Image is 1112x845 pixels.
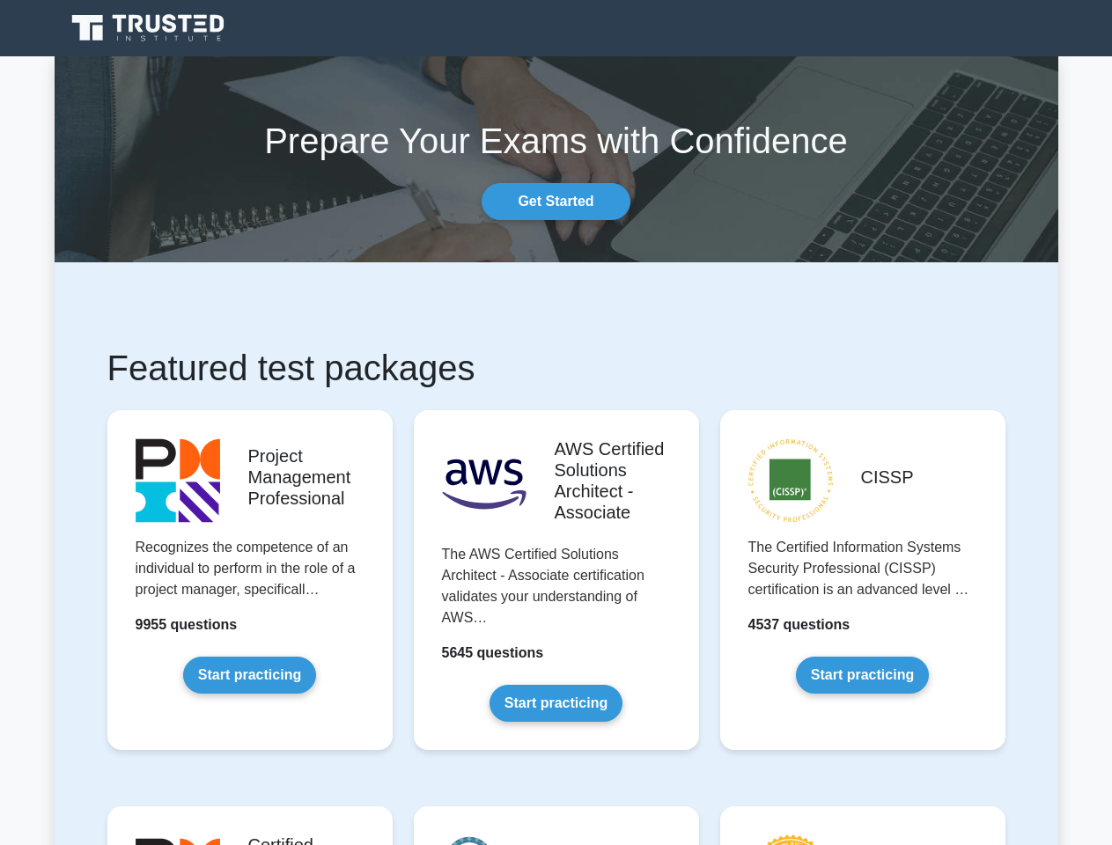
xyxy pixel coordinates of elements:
[107,347,1005,389] h1: Featured test packages
[490,685,622,722] a: Start practicing
[482,183,630,220] a: Get Started
[55,120,1058,162] h1: Prepare Your Exams with Confidence
[796,657,929,694] a: Start practicing
[183,657,316,694] a: Start practicing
